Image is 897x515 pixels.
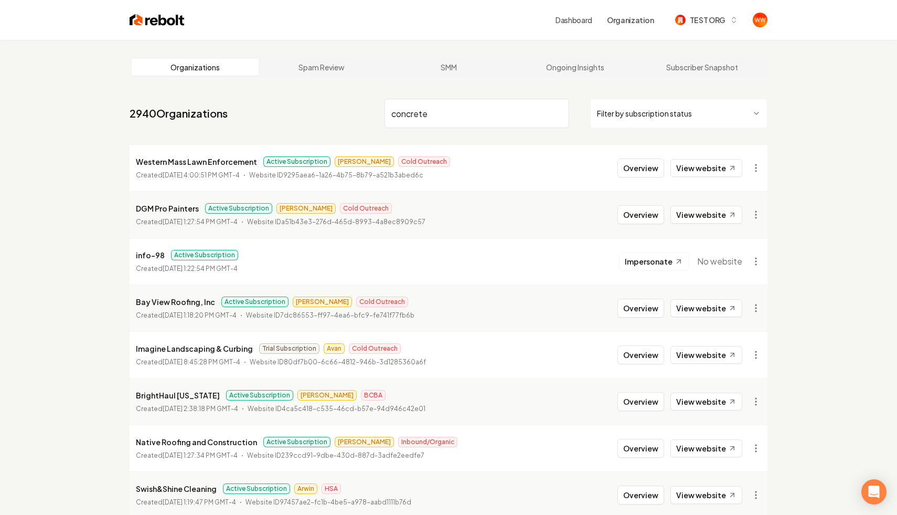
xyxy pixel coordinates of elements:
span: Active Subscription [223,484,290,494]
p: Created [136,264,238,274]
p: Website ID 9295aea6-1a26-4b75-8b79-a521b3abed6c [249,170,423,181]
a: View website [670,206,742,224]
span: Impersonate [625,256,672,267]
p: Created [136,450,238,461]
a: SMM [385,59,512,76]
a: View website [670,393,742,411]
time: [DATE] 1:27:34 PM GMT-4 [163,451,238,459]
span: TEST ORG [690,15,725,26]
span: [PERSON_NAME] [335,156,394,167]
p: Created [136,357,240,367]
p: Website ID 4ca5c418-c535-46cd-b57e-94d946c42e01 [248,404,425,414]
time: [DATE] 1:18:20 PM GMT-4 [163,311,237,319]
a: View website [670,159,742,177]
p: Website ID 239ccd91-9dbe-430d-887d-3adfe2eedfe7 [247,450,424,461]
a: Subscriber Snapshot [638,59,765,76]
span: Active Subscription [205,203,272,214]
button: Impersonate [619,252,689,271]
a: View website [670,439,742,457]
button: Open user button [753,13,767,27]
time: [DATE] 1:19:47 PM GMT-4 [163,498,236,506]
p: Created [136,170,240,181]
span: Cold Outreach [349,343,401,354]
span: Arwin [294,484,317,494]
time: [DATE] 1:27:54 PM GMT-4 [163,218,238,226]
span: [PERSON_NAME] [276,203,336,214]
p: Swish&Shine Cleaning [136,482,217,495]
span: [PERSON_NAME] [335,437,394,447]
p: Website ID a51b43e3-276d-465d-8993-4a8ec8909c57 [247,217,425,227]
button: Overview [617,345,664,364]
span: Cold Outreach [340,203,392,214]
span: HSA [322,484,341,494]
span: Active Subscription [263,437,330,447]
a: View website [670,486,742,504]
a: Spam Review [259,59,386,76]
span: Inbound/Organic [398,437,457,447]
p: Created [136,310,237,321]
button: Overview [617,299,664,318]
p: Website ID 97457ae2-fc1b-4be5-a978-aabd1111b76d [245,497,411,508]
p: Imagine Landscaping & Curbing [136,342,253,355]
a: View website [670,346,742,364]
p: Western Mass Lawn Enforcement [136,155,257,168]
button: Overview [617,486,664,505]
button: Organization [601,10,660,29]
div: Open Intercom Messenger [861,479,887,505]
time: [DATE] 1:22:54 PM GMT-4 [163,265,238,272]
a: Dashboard [556,15,592,25]
button: Overview [617,205,664,224]
input: Search by name or ID [385,99,569,128]
span: No website [697,255,742,268]
span: BCBA [361,390,386,401]
p: BrightHaul [US_STATE] [136,389,220,402]
span: Trial Subscription [259,343,319,354]
button: Overview [617,439,664,458]
a: 2940Organizations [130,106,228,121]
button: Overview [617,392,664,411]
img: Rebolt Logo [130,13,185,27]
time: [DATE] 4:00:51 PM GMT-4 [163,171,240,179]
span: [PERSON_NAME] [293,297,352,307]
p: Native Roofing and Construction [136,436,257,448]
button: Overview [617,159,664,177]
p: Website ID 7dc86553-ff97-4ea6-bfc9-fe741f77fb6b [246,310,414,321]
span: Avan [324,343,345,354]
time: [DATE] 8:45:28 PM GMT-4 [163,358,240,366]
a: Ongoing Insights [512,59,639,76]
p: DGM Pro Painters [136,202,199,215]
p: Created [136,497,236,508]
a: View website [670,299,742,317]
span: [PERSON_NAME] [297,390,357,401]
img: Will Wallace [753,13,767,27]
span: Active Subscription [171,250,238,260]
p: Bay View Roofing, Inc [136,296,215,308]
p: Created [136,404,238,414]
span: Active Subscription [263,156,330,167]
time: [DATE] 2:38:18 PM GMT-4 [163,405,238,413]
span: Cold Outreach [356,297,408,307]
p: Website ID 80df7b00-6c66-4812-946b-3d1285360a6f [250,357,426,367]
span: Cold Outreach [398,156,450,167]
span: Active Subscription [226,390,293,401]
span: Active Subscription [221,297,289,307]
img: TEST ORG [675,15,686,25]
a: Organizations [132,59,259,76]
p: Created [136,217,238,227]
p: info-98 [136,249,165,261]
